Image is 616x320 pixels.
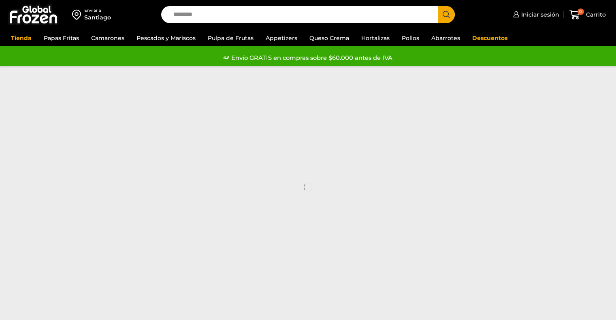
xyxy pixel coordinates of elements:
a: Appetizers [262,30,301,46]
a: 0 Carrito [567,5,608,24]
a: Papas Fritas [40,30,83,46]
button: Search button [438,6,455,23]
span: 0 [578,8,584,15]
img: address-field-icon.svg [72,8,84,21]
div: Santiago [84,13,111,21]
a: Queso Crema [305,30,353,46]
a: Pescados y Mariscos [132,30,200,46]
a: Pulpa de Frutas [204,30,258,46]
a: Descuentos [468,30,512,46]
a: Camarones [87,30,128,46]
span: Iniciar sesión [519,11,559,19]
a: Iniciar sesión [511,6,559,23]
a: Tienda [7,30,36,46]
div: Enviar a [84,8,111,13]
a: Abarrotes [427,30,464,46]
a: Hortalizas [357,30,394,46]
span: Carrito [584,11,606,19]
a: Pollos [398,30,423,46]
